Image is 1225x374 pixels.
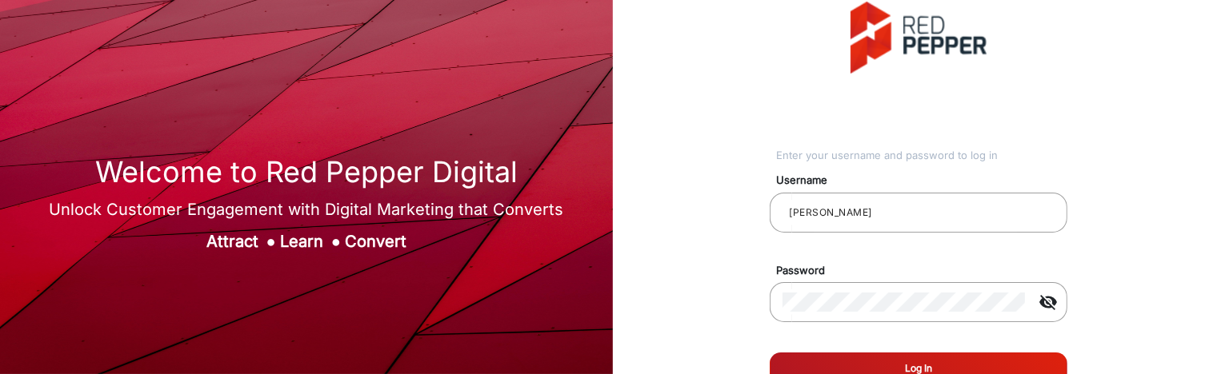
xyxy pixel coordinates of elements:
[851,2,987,74] img: vmg-logo
[1029,292,1067,312] mat-icon: visibility_off
[266,232,276,251] span: ●
[764,263,1086,279] mat-label: Password
[764,173,1086,189] mat-label: Username
[49,197,563,221] div: Unlock Customer Engagement with Digital Marketing that Converts
[776,148,1068,164] div: Enter your username and password to log in
[783,203,1055,222] input: Your username
[331,232,341,251] span: ●
[49,155,563,189] h1: Welcome to Red Pepper Digital
[49,229,563,253] div: Attract Learn Convert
